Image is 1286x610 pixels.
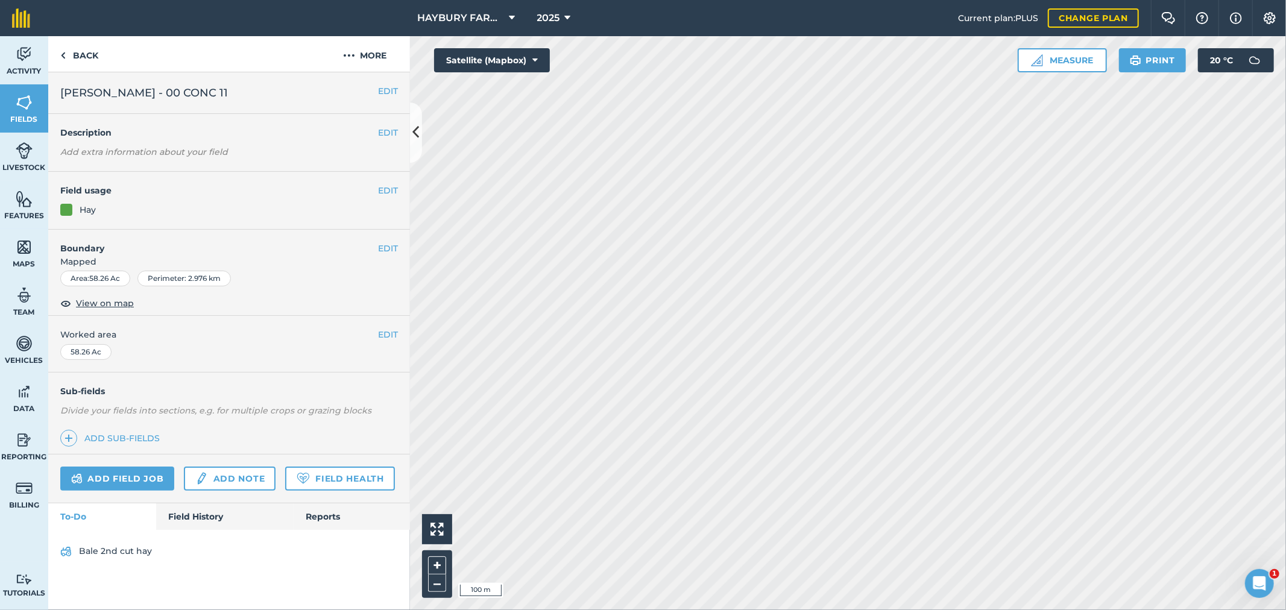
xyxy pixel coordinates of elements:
[16,45,33,63] img: svg+xml;base64,PD94bWwgdmVyc2lvbj0iMS4wIiBlbmNvZGluZz0idXRmLTgiPz4KPCEtLSBHZW5lcmF0b3I6IEFkb2JlIE...
[60,271,130,286] div: Area : 58.26 Ac
[60,467,174,491] a: Add field job
[16,479,33,497] img: svg+xml;base64,PD94bWwgdmVyc2lvbj0iMS4wIiBlbmNvZGluZz0idXRmLTgiPz4KPCEtLSBHZW5lcmF0b3I6IEFkb2JlIE...
[195,471,208,486] img: svg+xml;base64,PD94bWwgdmVyc2lvbj0iMS4wIiBlbmNvZGluZz0idXRmLTgiPz4KPCEtLSBHZW5lcmF0b3I6IEFkb2JlIE...
[16,383,33,401] img: svg+xml;base64,PD94bWwgdmVyc2lvbj0iMS4wIiBlbmNvZGluZz0idXRmLTgiPz4KPCEtLSBHZW5lcmF0b3I6IEFkb2JlIE...
[16,142,33,160] img: svg+xml;base64,PD94bWwgdmVyc2lvbj0iMS4wIiBlbmNvZGluZz0idXRmLTgiPz4KPCEtLSBHZW5lcmF0b3I6IEFkb2JlIE...
[378,84,398,98] button: EDIT
[16,286,33,304] img: svg+xml;base64,PD94bWwgdmVyc2lvbj0iMS4wIiBlbmNvZGluZz0idXRmLTgiPz4KPCEtLSBHZW5lcmF0b3I6IEFkb2JlIE...
[184,467,276,491] a: Add note
[16,93,33,112] img: svg+xml;base64,PHN2ZyB4bWxucz0iaHR0cDovL3d3dy53My5vcmcvMjAwMC9zdmciIHdpZHRoPSI1NiIgaGVpZ2h0PSI2MC...
[343,48,355,63] img: svg+xml;base64,PHN2ZyB4bWxucz0iaHR0cDovL3d3dy53My5vcmcvMjAwMC9zdmciIHdpZHRoPSIyMCIgaGVpZ2h0PSIyNC...
[1245,569,1274,598] iframe: Intercom live chat
[294,503,410,530] a: Reports
[60,328,398,341] span: Worked area
[60,542,398,561] a: Bale 2nd cut hay
[80,203,96,216] div: Hay
[1210,48,1233,72] span: 20 ° C
[285,467,394,491] a: Field Health
[958,11,1038,25] span: Current plan : PLUS
[1018,48,1107,72] button: Measure
[378,126,398,139] button: EDIT
[1243,48,1267,72] img: svg+xml;base64,PD94bWwgdmVyc2lvbj0iMS4wIiBlbmNvZGluZz0idXRmLTgiPz4KPCEtLSBHZW5lcmF0b3I6IEFkb2JlIE...
[16,238,33,256] img: svg+xml;base64,PHN2ZyB4bWxucz0iaHR0cDovL3d3dy53My5vcmcvMjAwMC9zdmciIHdpZHRoPSI1NiIgaGVpZ2h0PSI2MC...
[1130,53,1141,68] img: svg+xml;base64,PHN2ZyB4bWxucz0iaHR0cDovL3d3dy53My5vcmcvMjAwMC9zdmciIHdpZHRoPSIxOSIgaGVpZ2h0PSIyNC...
[378,242,398,255] button: EDIT
[1262,12,1277,24] img: A cog icon
[60,146,228,157] em: Add extra information about your field
[60,296,134,310] button: View on map
[48,255,410,268] span: Mapped
[16,335,33,353] img: svg+xml;base64,PD94bWwgdmVyc2lvbj0iMS4wIiBlbmNvZGluZz0idXRmLTgiPz4KPCEtLSBHZW5lcmF0b3I6IEFkb2JlIE...
[60,296,71,310] img: svg+xml;base64,PHN2ZyB4bWxucz0iaHR0cDovL3d3dy53My5vcmcvMjAwMC9zdmciIHdpZHRoPSIxOCIgaGVpZ2h0PSIyNC...
[16,574,33,585] img: svg+xml;base64,PD94bWwgdmVyc2lvbj0iMS4wIiBlbmNvZGluZz0idXRmLTgiPz4KPCEtLSBHZW5lcmF0b3I6IEFkb2JlIE...
[1270,569,1279,579] span: 1
[430,523,444,536] img: Four arrows, one pointing top left, one top right, one bottom right and the last bottom left
[428,556,446,574] button: +
[48,36,110,72] a: Back
[60,344,112,360] div: 58.26 Ac
[60,405,371,416] em: Divide your fields into sections, e.g. for multiple crops or grazing blocks
[60,48,66,63] img: svg+xml;base64,PHN2ZyB4bWxucz0iaHR0cDovL3d3dy53My5vcmcvMjAwMC9zdmciIHdpZHRoPSI5IiBoZWlnaHQ9IjI0Ii...
[156,503,293,530] a: Field History
[434,48,550,72] button: Satellite (Mapbox)
[65,431,73,445] img: svg+xml;base64,PHN2ZyB4bWxucz0iaHR0cDovL3d3dy53My5vcmcvMjAwMC9zdmciIHdpZHRoPSIxNCIgaGVpZ2h0PSIyNC...
[537,11,560,25] span: 2025
[12,8,30,28] img: fieldmargin Logo
[71,471,83,486] img: svg+xml;base64,PD94bWwgdmVyc2lvbj0iMS4wIiBlbmNvZGluZz0idXRmLTgiPz4KPCEtLSBHZW5lcmF0b3I6IEFkb2JlIE...
[1230,11,1242,25] img: svg+xml;base64,PHN2ZyB4bWxucz0iaHR0cDovL3d3dy53My5vcmcvMjAwMC9zdmciIHdpZHRoPSIxNyIgaGVpZ2h0PSIxNy...
[1195,12,1209,24] img: A question mark icon
[378,184,398,197] button: EDIT
[137,271,231,286] div: Perimeter : 2.976 km
[16,190,33,208] img: svg+xml;base64,PHN2ZyB4bWxucz0iaHR0cDovL3d3dy53My5vcmcvMjAwMC9zdmciIHdpZHRoPSI1NiIgaGVpZ2h0PSI2MC...
[60,184,378,197] h4: Field usage
[48,385,410,398] h4: Sub-fields
[60,126,398,139] h4: Description
[1161,12,1176,24] img: Two speech bubbles overlapping with the left bubble in the forefront
[48,230,378,255] h4: Boundary
[60,430,165,447] a: Add sub-fields
[60,544,72,559] img: svg+xml;base64,PD94bWwgdmVyc2lvbj0iMS4wIiBlbmNvZGluZz0idXRmLTgiPz4KPCEtLSBHZW5lcmF0b3I6IEFkb2JlIE...
[48,503,156,530] a: To-Do
[76,297,134,310] span: View on map
[1031,54,1043,66] img: Ruler icon
[1048,8,1139,28] a: Change plan
[320,36,410,72] button: More
[418,11,505,25] span: HAYBURY FARMS INC
[1119,48,1187,72] button: Print
[1198,48,1274,72] button: 20 °C
[60,84,228,101] span: [PERSON_NAME] - 00 CONC 11
[16,431,33,449] img: svg+xml;base64,PD94bWwgdmVyc2lvbj0iMS4wIiBlbmNvZGluZz0idXRmLTgiPz4KPCEtLSBHZW5lcmF0b3I6IEFkb2JlIE...
[378,328,398,341] button: EDIT
[428,574,446,592] button: –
